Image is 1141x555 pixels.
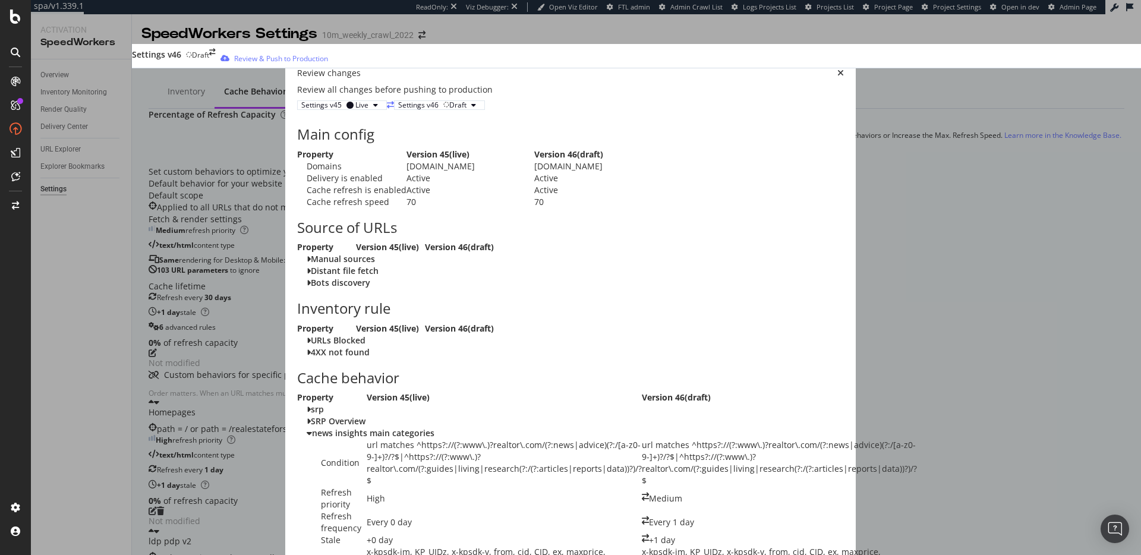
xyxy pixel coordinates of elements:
th: Version 46 ( draft ) [425,241,494,253]
div: Every 1 day [642,516,917,528]
th: Version 46 ( draft ) [642,392,917,403]
td: url matches ^https?://(?:www\.)?realtor\.com/(?:news|advice)(?:/[a-z0-9-]+)?/?$|^https?://(?:www\... [642,439,917,487]
td: Stale [297,534,367,546]
div: Medium [642,493,917,504]
h3: Cache behavior [297,370,844,386]
div: Review all changes before pushing to production [297,84,844,96]
td: Every 0 day [367,510,642,534]
th: Version 46 ( draft ) [534,149,662,160]
td: news insights main categories [297,427,917,439]
h3: Inventory rule [297,301,844,316]
td: Cache refresh is enabled [297,184,406,196]
div: Review & Push to Production [234,53,328,64]
td: Active [534,184,662,196]
td: SRP Overview [297,415,917,427]
th: Version 46 ( draft ) [425,323,494,335]
div: Live [346,102,368,109]
td: Cache refresh speed [297,196,406,208]
td: +0 day [367,534,642,546]
td: 4XX not found [297,346,494,358]
div: Settings v46 [132,49,181,61]
h3: Source of URLs [297,220,844,235]
div: Settings v46 [398,102,439,109]
td: url matches ^https?://(?:www\.)?realtor\.com/(?:news|advice)(?:/[a-z0-9-]+)?/?$|^https?://(?:www\... [367,439,642,487]
h3: Main config [297,127,844,142]
th: Version 45 ( live ) [367,392,642,403]
th: Property [297,392,367,403]
div: arrow-right-arrow-left [209,49,216,61]
td: Active [406,184,534,196]
td: Condition [297,439,367,487]
button: Settings v45 Live [297,100,387,110]
td: Refresh priority [297,487,367,510]
th: Version 45 ( live ) [356,241,425,253]
div: Review changes [297,67,361,79]
th: Property [297,323,356,335]
td: Domains [297,160,406,172]
th: Version 45 ( live ) [406,149,534,160]
div: Draft [443,102,467,109]
th: Property [297,149,406,160]
td: Active [534,172,662,184]
td: [DOMAIN_NAME] [406,160,534,172]
td: Bots discovery [297,277,494,289]
div: times [837,67,844,79]
div: Draft [192,50,209,60]
td: [DOMAIN_NAME] [534,160,662,172]
td: Refresh frequency [297,510,367,534]
td: 70 [534,196,662,208]
div: Open Intercom Messenger [1101,515,1129,543]
div: +1 day [642,534,917,546]
td: Delivery is enabled [297,172,406,184]
td: URLs Blocked [297,335,494,346]
td: Manual sources [297,253,494,265]
td: Active [406,172,534,184]
button: Settings v46Draft [394,100,485,110]
td: High [367,487,642,510]
th: Version 45 ( live ) [356,323,425,335]
td: Distant file fetch [297,265,494,277]
th: Property [297,241,356,253]
td: srp [297,403,917,415]
div: Settings v45 [301,102,342,109]
td: 70 [406,196,534,208]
